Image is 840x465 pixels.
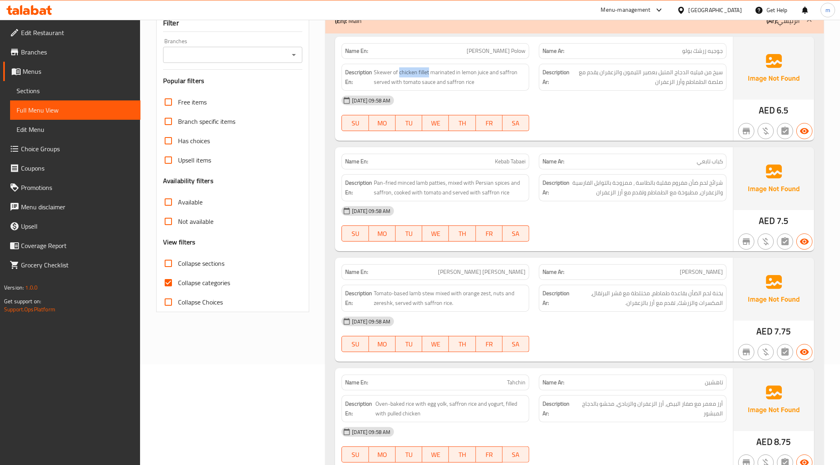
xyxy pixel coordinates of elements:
[680,268,723,276] span: [PERSON_NAME]
[506,117,526,129] span: SA
[345,288,372,308] strong: Description En:
[503,446,529,463] button: SA
[163,76,303,85] h3: Popular filters
[345,157,368,166] strong: Name En:
[601,5,651,15] div: Menu-management
[369,446,396,463] button: MO
[503,115,529,131] button: SA
[452,338,472,350] span: TH
[796,123,813,139] button: Available
[543,378,564,387] strong: Name Ar:
[345,338,365,350] span: SU
[503,336,529,352] button: SA
[543,288,570,308] strong: Description Ar:
[369,225,396,242] button: MO
[345,399,374,419] strong: Description En:
[689,6,742,15] div: [GEOGRAPHIC_DATA]
[543,47,564,55] strong: Name Ar:
[758,123,774,139] button: Purchased item
[178,259,224,268] span: Collapse sections
[503,225,529,242] button: SA
[396,225,422,242] button: TU
[697,157,723,166] span: كباب تابعي
[825,6,830,15] span: m
[3,139,140,158] a: Choice Groups
[425,117,446,129] span: WE
[372,338,392,350] span: MO
[399,338,419,350] span: TU
[372,228,392,240] span: MO
[399,228,419,240] span: TU
[345,378,368,387] strong: Name En:
[345,117,365,129] span: SU
[422,336,449,352] button: WE
[774,434,791,450] span: 8.75
[341,446,369,463] button: SU
[345,268,368,276] strong: Name En:
[759,102,775,118] span: AED
[425,449,446,461] span: WE
[341,115,369,131] button: SU
[178,155,211,165] span: Upsell items
[372,117,392,129] span: MO
[777,234,793,250] button: Not has choices
[422,446,449,463] button: WE
[3,23,140,42] a: Edit Restaurant
[506,228,526,240] span: SA
[422,225,449,242] button: WE
[375,399,526,419] span: Oven-baked rice with egg yolk, saffron rice and yogurt, filled with pulled chicken
[10,81,140,100] a: Sections
[349,428,394,436] span: [DATE] 09:58 AM
[369,115,396,131] button: MO
[452,228,472,240] span: TH
[21,241,134,250] span: Coverage Report
[341,225,369,242] button: SU
[495,157,526,166] span: Kebab Tabaei
[756,323,772,339] span: AED
[777,213,788,229] span: 7.5
[449,225,476,242] button: TH
[3,158,140,178] a: Coupons
[374,178,526,198] span: Pan-fried minced lamb patties, mixed with Persian spices and saffron, cooked with tomato and serv...
[178,297,223,307] span: Collapse Choices
[507,378,526,387] span: Tahchin
[576,399,723,419] span: أرز معمر مع صفار البيض، أرز الزعفران والزبادي، محشو بالدجاج المبشور
[479,228,499,240] span: FR
[399,117,419,129] span: TU
[23,67,134,76] span: Menus
[25,282,38,293] span: 1.0.0
[396,336,422,352] button: TU
[767,15,777,27] b: (Ar):
[571,288,723,308] span: يخنة لحم الضأن بقاعدة طماطم، مختلطة مع قشر البرتقال، المكسرات والزرشك، تقدم مع أرز بالزعفران.
[10,120,140,139] a: Edit Menu
[396,446,422,463] button: TU
[21,47,134,57] span: Branches
[506,338,526,350] span: SA
[571,67,723,87] span: سيخ من فيليه الدجاج المتبل بعصير الليمون والزعفران يقدم مع صلصة الطماطم وأرز الزعفران
[467,47,526,55] span: [PERSON_NAME] Polow
[163,176,214,186] h3: Availability filters
[758,344,774,360] button: Purchased item
[3,217,140,236] a: Upsell
[682,47,723,55] span: جوجيه زرشك بولو
[325,8,824,33] div: (En): Main(Ar):الرئيسي
[476,336,503,352] button: FR
[178,217,214,226] span: Not available
[396,115,422,131] button: TU
[767,16,800,25] p: الرئيسي
[349,318,394,325] span: [DATE] 09:58 AM
[733,147,814,210] img: Ae5nvW7+0k+MAAAAAElFTkSuQmCC
[425,338,446,350] span: WE
[374,288,526,308] span: Tomato-based lamb stew mixed with orange zest, nuts and zereshk, served with saffron rice.
[479,117,499,129] span: FR
[476,115,503,131] button: FR
[21,28,134,38] span: Edit Restaurant
[733,37,814,100] img: Ae5nvW7+0k+MAAAAAElFTkSuQmCC
[733,258,814,321] img: Ae5nvW7+0k+MAAAAAElFTkSuQmCC
[3,197,140,217] a: Menu disclaimer
[345,178,372,198] strong: Description En:
[759,213,775,229] span: AED
[438,268,526,276] span: [PERSON_NAME] [PERSON_NAME]
[369,336,396,352] button: MO
[449,115,476,131] button: TH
